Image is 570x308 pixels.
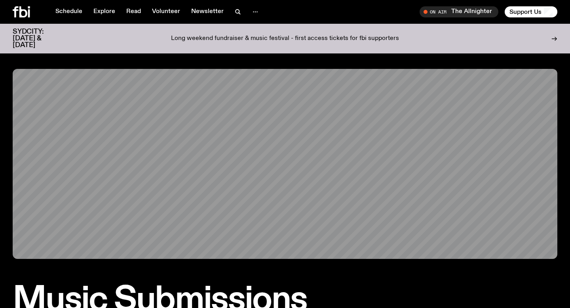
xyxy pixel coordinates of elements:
a: Schedule [51,6,87,17]
a: Newsletter [186,6,228,17]
span: Support Us [509,8,541,15]
p: Long weekend fundraiser & music festival - first access tickets for fbi supporters [171,35,399,42]
h3: SYDCITY: [DATE] & [DATE] [13,29,63,49]
button: Support Us [505,6,557,17]
a: Explore [89,6,120,17]
button: On AirThe Allnighter [420,6,498,17]
a: Read [122,6,146,17]
a: Volunteer [147,6,185,17]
